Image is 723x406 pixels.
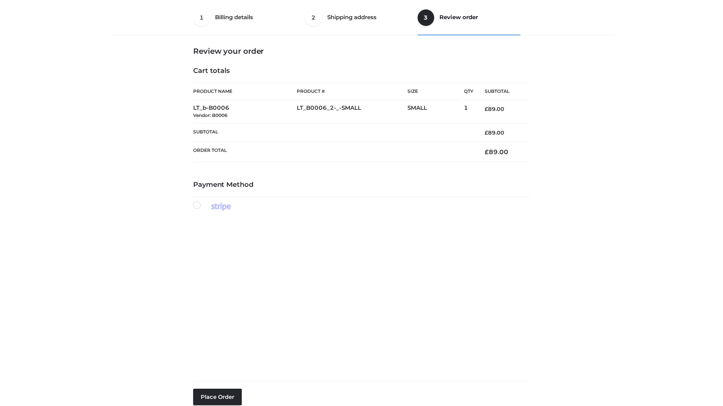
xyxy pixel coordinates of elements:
th: Qty [464,83,473,100]
th: Order Total [193,142,473,162]
td: LT_B0006_2-_-SMALL [297,100,407,124]
span: £ [485,129,488,136]
bdi: 89.00 [485,129,504,136]
h4: Payment Method [193,181,530,189]
span: £ [485,106,488,112]
h3: Review your order [193,47,530,56]
td: SMALL [407,100,464,124]
bdi: 89.00 [485,148,508,156]
th: Subtotal [473,83,530,100]
span: £ [485,148,489,156]
td: LT_b-B0006 [193,100,297,124]
small: Vendor: B0006 [193,112,227,118]
th: Size [407,83,460,100]
th: Product Name [193,83,297,100]
td: 1 [464,100,473,124]
iframe: Secure payment input frame [192,209,528,375]
h4: Cart totals [193,67,530,75]
button: Place order [193,389,242,405]
th: Product # [297,83,407,100]
th: Subtotal [193,123,473,142]
bdi: 89.00 [485,106,504,112]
